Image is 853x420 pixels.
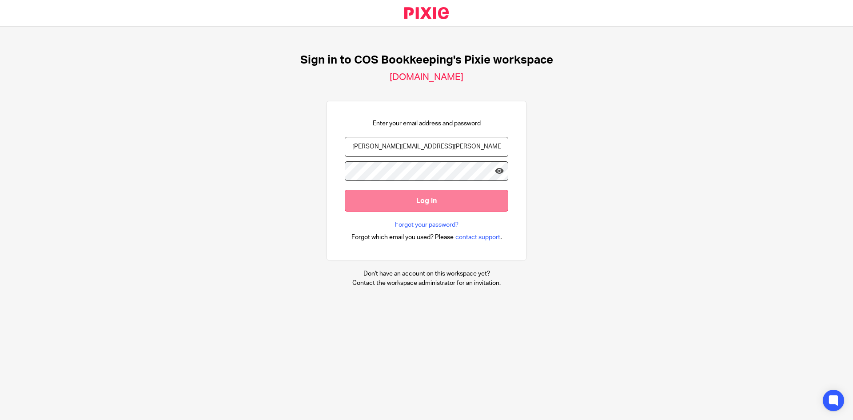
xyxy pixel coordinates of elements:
span: contact support [455,233,500,242]
p: Don't have an account on this workspace yet? [352,269,501,278]
span: Forgot which email you used? Please [351,233,454,242]
h2: [DOMAIN_NAME] [390,72,463,83]
a: Forgot your password? [395,220,458,229]
p: Contact the workspace administrator for an invitation. [352,279,501,288]
p: Enter your email address and password [373,119,481,128]
input: name@example.com [345,137,508,157]
div: . [351,232,502,242]
input: Log in [345,190,508,212]
h1: Sign in to COS Bookkeeping's Pixie workspace [300,53,553,67]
